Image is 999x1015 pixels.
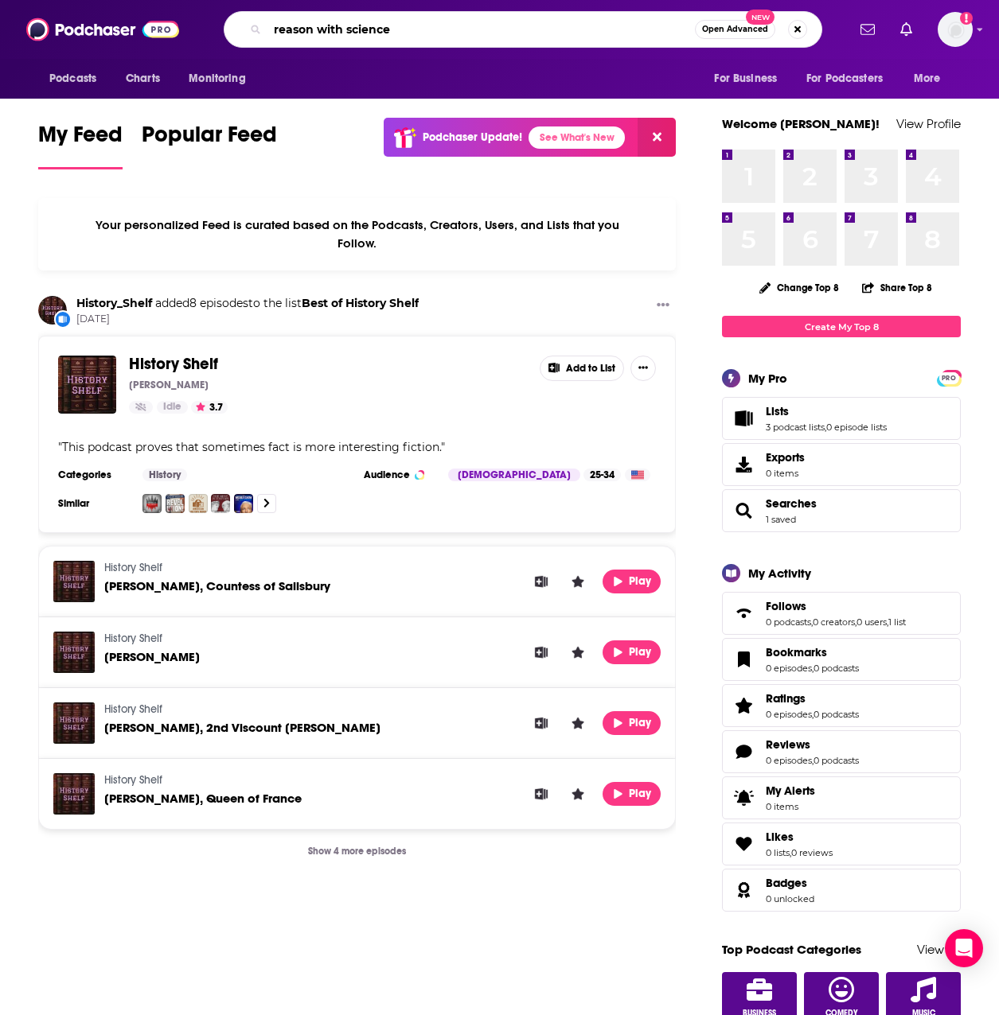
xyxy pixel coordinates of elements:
[728,648,759,671] a: Bookmarks
[104,578,330,593] span: [PERSON_NAME], Countess of Salisbury
[814,755,859,766] a: 0 podcasts
[728,879,759,901] a: Badges
[766,691,806,706] span: Ratings
[53,561,95,602] a: Margaret Pole, Countess of Salisbury
[702,25,768,33] span: Open Advanced
[53,632,95,673] img: John Fisher
[142,121,277,169] a: Popular Feed
[722,822,961,865] span: Likes
[855,616,857,628] span: ,
[104,791,302,805] a: Mary Tudor, Queen of France
[603,570,661,593] button: Play
[750,278,849,297] button: Change Top 8
[766,422,825,433] a: 3 podcast lists
[189,494,208,513] img: American History Remix
[423,130,522,144] p: Podchaser Update!
[529,126,625,149] a: See What's New
[104,720,380,735] span: [PERSON_NAME], 2nd Viscount [PERSON_NAME]
[104,702,162,716] a: History Shelf
[163,399,181,415] span: Idle
[861,272,933,303] button: Share Top 8
[894,16,919,43] a: Show notifications dropdown
[766,784,815,798] span: My Alerts
[603,782,661,806] button: Play
[629,574,653,588] span: Play
[58,469,130,481] h3: Categories
[211,494,230,513] img: The Rest Is History
[38,296,67,325] img: History_Shelf
[766,755,812,766] a: 0 episodes
[189,68,245,90] span: Monitoring
[766,645,859,659] a: Bookmarks
[191,401,228,414] button: 3.7
[714,68,777,90] span: For Business
[766,404,887,418] a: Lists
[53,702,95,744] img: George Boleyn, 2nd Viscount Rochford
[142,494,162,513] img: Noble Blood
[812,755,814,766] span: ,
[129,379,209,391] p: [PERSON_NAME]
[728,833,759,855] a: Likes
[104,773,162,787] a: History Shelf
[766,514,796,525] a: 1 saved
[142,469,187,481] a: History
[38,64,117,94] button: open menu
[650,296,676,316] button: Show More Button
[104,632,162,645] a: History Shelf
[224,11,822,48] div: Search podcasts, credits, & more...
[722,869,961,912] span: Badges
[695,20,775,39] button: Open AdvancedNew
[766,450,805,465] span: Exports
[629,645,653,659] span: Play
[766,616,811,628] a: 0 podcasts
[155,296,248,310] span: added 8 episodes
[529,711,553,735] button: Add to List
[76,296,152,310] a: History_Shelf
[166,494,185,513] img: Vulgar History: Revolution
[603,711,661,735] button: Play
[540,356,624,381] button: Add to List
[766,645,827,659] span: Bookmarks
[748,371,787,386] div: My Pro
[566,782,590,806] button: Leave a Rating
[938,12,973,47] span: Logged in as PUPPublicity
[813,616,855,628] a: 0 creators
[917,942,961,957] a: View All
[854,16,881,43] a: Show notifications dropdown
[766,737,810,752] span: Reviews
[115,64,170,94] a: Charts
[766,496,817,511] span: Searches
[887,616,888,628] span: ,
[566,570,590,593] button: Leave a Rating
[58,440,445,454] span: " "
[267,17,695,42] input: Search podcasts, credits, & more...
[960,12,973,25] svg: Add a profile image
[142,121,277,157] span: Popular Feed
[529,640,553,664] button: Add to List
[791,847,833,858] a: 0 reviews
[728,500,759,522] a: Searches
[234,494,253,513] a: The Weekly Show with Jon Stewart
[58,356,116,414] img: History Shelf
[722,776,961,819] a: My Alerts
[796,64,906,94] button: open menu
[126,68,160,90] span: Charts
[26,14,179,45] img: Podchaser - Follow, Share and Rate Podcasts
[722,443,961,486] a: Exports
[722,592,961,635] span: Follows
[728,741,759,763] a: Reviews
[722,489,961,532] span: Searches
[529,782,553,806] button: Add to List
[888,616,906,628] a: 1 list
[857,616,887,628] a: 0 users
[722,116,880,131] a: Welcome [PERSON_NAME]!
[938,12,973,47] button: Show profile menu
[629,787,653,800] span: Play
[104,649,200,664] span: [PERSON_NAME]
[766,663,812,674] a: 0 episodes
[129,354,218,374] span: History Shelf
